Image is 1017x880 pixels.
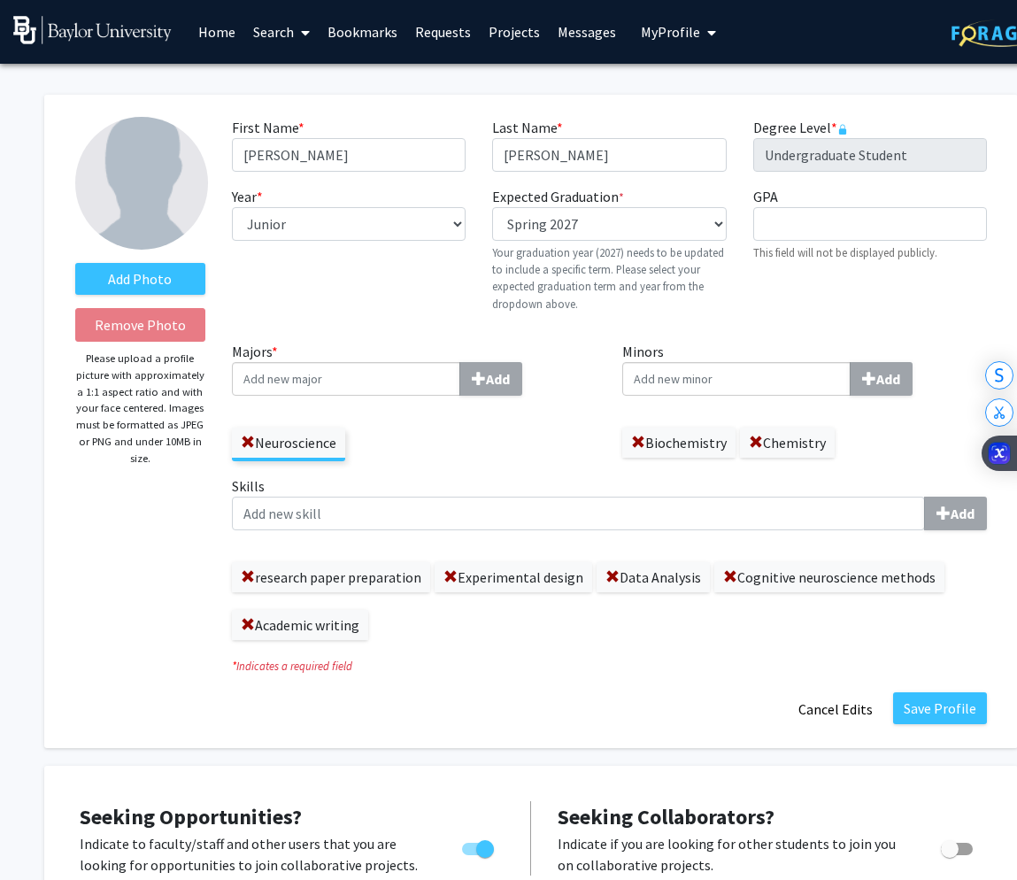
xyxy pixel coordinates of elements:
[492,244,726,313] p: Your graduation year (2027) needs to be updated to include a specific term. Please select your ex...
[459,362,522,396] button: Majors*
[492,186,624,207] label: Expected Graduation
[641,23,700,41] span: My Profile
[232,186,263,207] label: Year
[924,497,987,530] button: Skills
[622,341,987,396] label: Minors
[455,833,504,860] div: Toggle
[13,16,172,44] img: Baylor University Logo
[80,803,302,830] span: Seeking Opportunities?
[740,428,835,458] label: Chemistry
[232,610,368,640] label: Academic writing
[406,1,480,63] a: Requests
[232,475,987,530] label: Skills
[714,562,944,592] label: Cognitive neuroscience methods
[753,117,848,138] label: Degree Level
[480,1,549,63] a: Projects
[75,351,205,467] p: Please upload a profile picture with approximately a 1:1 aspect ratio and with your face centered...
[597,562,710,592] label: Data Analysis
[558,833,907,876] p: Indicate if you are looking for other students to join you on collaborative projects.
[189,1,244,63] a: Home
[232,562,430,592] label: research paper preparation
[549,1,625,63] a: Messages
[244,1,319,63] a: Search
[232,341,597,396] label: Majors
[232,658,987,675] i: Indicates a required field
[753,245,937,259] small: This field will not be displayed publicly.
[435,562,592,592] label: Experimental design
[75,308,205,342] button: Remove Photo
[837,124,848,135] svg: This information is provided and automatically updated by Baylor University and is not editable o...
[558,803,774,830] span: Seeking Collaborators?
[850,362,913,396] button: Minors
[232,497,925,530] input: SkillsAdd
[492,117,563,138] label: Last Name
[893,692,987,724] button: Save Profile
[80,833,428,876] p: Indicate to faculty/staff and other users that you are looking for opportunities to join collabor...
[486,370,510,388] b: Add
[622,428,736,458] label: Biochemistry
[13,800,75,867] iframe: Chat
[787,692,884,726] button: Cancel Edits
[622,362,851,396] input: MinorsAdd
[232,428,345,458] label: Neuroscience
[75,117,208,250] img: Profile Picture
[232,117,304,138] label: First Name
[232,362,460,396] input: Majors*Add
[753,186,778,207] label: GPA
[319,1,406,63] a: Bookmarks
[934,833,982,860] div: Toggle
[876,370,900,388] b: Add
[951,505,975,522] b: Add
[75,263,205,295] label: AddProfile Picture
